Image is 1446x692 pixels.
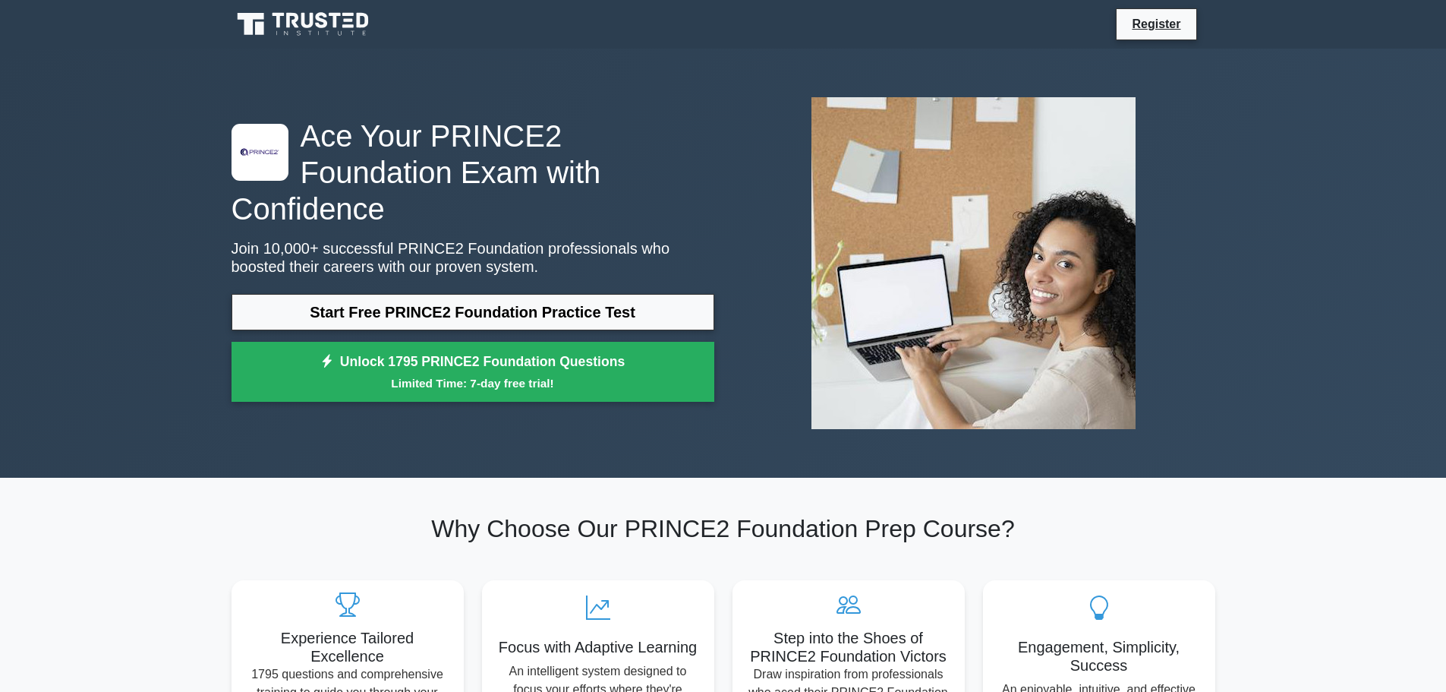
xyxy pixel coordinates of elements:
[232,118,714,227] h1: Ace Your PRINCE2 Foundation Exam with Confidence
[232,294,714,330] a: Start Free PRINCE2 Foundation Practice Test
[232,239,714,276] p: Join 10,000+ successful PRINCE2 Foundation professionals who boosted their careers with our prove...
[995,638,1203,675] h5: Engagement, Simplicity, Success
[494,638,702,656] h5: Focus with Adaptive Learning
[250,374,695,392] small: Limited Time: 7-day free trial!
[232,514,1215,543] h2: Why Choose Our PRINCE2 Foundation Prep Course?
[1123,14,1189,33] a: Register
[745,629,953,665] h5: Step into the Shoes of PRINCE2 Foundation Victors
[232,342,714,403] a: Unlock 1795 PRINCE2 Foundation QuestionsLimited Time: 7-day free trial!
[244,629,452,665] h5: Experience Tailored Excellence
